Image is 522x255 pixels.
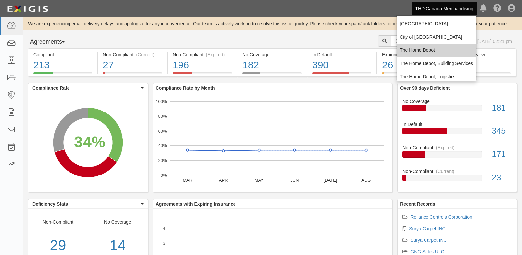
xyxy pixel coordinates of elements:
text: APR [219,178,228,183]
div: (Current) [436,168,454,175]
input: Search Agreements [391,35,460,47]
svg: A chart. [28,93,148,192]
a: [GEOGRAPHIC_DATA] [397,17,476,30]
text: MAR [183,178,192,183]
text: AUG [361,178,371,183]
a: The Home Depot [397,44,476,57]
div: 213 [33,58,92,72]
text: 20% [158,158,167,163]
div: In Default [398,121,517,128]
div: No Coverage [398,98,517,105]
span: Compliance Rate [32,85,139,91]
div: Non-Compliant (Current) [103,51,162,58]
div: (Current) [136,51,154,58]
button: Agreements [28,35,77,48]
div: Non-Compliant [398,144,517,151]
text: JUN [290,178,299,183]
a: GNG Sales ULC [410,249,444,254]
a: Surya Carpet INC [410,238,447,243]
a: Non-Compliant(Expired)196 [168,72,237,78]
text: MAY [254,178,263,183]
text: 0% [160,173,167,178]
div: 26 [382,58,441,72]
button: Deficiency Stats [28,199,148,208]
a: City of [GEOGRAPHIC_DATA] [397,30,476,44]
a: Pending Review0 [447,72,516,78]
div: 181 [487,102,517,114]
div: 345 [487,125,517,137]
div: 23 [487,172,517,184]
text: 3 [163,241,165,246]
span: Deficiency Stats [32,201,139,207]
text: 100% [156,99,167,104]
div: Compliant [33,51,92,58]
text: 4 [163,226,165,231]
a: Non-Compliant(Expired)171 [402,144,512,168]
text: [DATE] [323,178,337,183]
text: 60% [158,128,167,133]
div: Non-Compliant (Expired) [173,51,232,58]
a: The Home Depot, Building Services [397,57,476,70]
a: No Coverage181 [402,98,512,121]
b: Agreements with Expiring Insurance [156,201,236,207]
div: Non-Compliant [398,168,517,175]
b: Recent Records [400,201,435,207]
i: Help Center - Complianz [493,5,501,13]
a: Expiring Insurance26 [377,72,446,78]
text: 80% [158,114,167,119]
button: Compliance Rate [28,83,148,93]
div: 171 [487,148,517,160]
svg: A chart. [153,93,392,192]
div: As of [DATE] 02:21 pm [465,38,512,45]
div: 0 [452,58,511,72]
a: Non-Compliant(Current)23 [402,168,512,186]
div: In Default [312,51,371,58]
a: Non-Compliant(Current)27 [98,72,167,78]
a: Surya Carpet INC [409,226,445,231]
div: 390 [312,58,371,72]
div: 182 [242,58,302,72]
a: The Home Depot, Logistics [397,70,476,83]
div: 196 [173,58,232,72]
a: In Default390 [307,72,376,78]
div: 34% [74,131,105,153]
a: Reliance Controls Corporation [410,214,472,220]
a: Compliant213 [28,72,97,78]
div: Expiring Insurance [382,51,441,58]
a: THD Canada Merchandising [412,2,477,15]
b: Compliance Rate by Month [156,85,215,91]
div: 27 [103,58,162,72]
b: Over 90 days Deficient [400,85,450,91]
div: We are experiencing email delivery delays and apologize for any inconvenience. Our team is active... [23,20,522,27]
div: Pending Review [452,51,511,58]
a: No Coverage182 [237,72,307,78]
div: No Coverage [242,51,302,58]
text: 40% [158,143,167,148]
div: (Expired) [206,51,225,58]
a: In Default345 [402,121,512,144]
img: logo-5460c22ac91f19d4615b14bd174203de0afe785f0fc80cf4dbbc73dc1793850b.png [5,3,50,15]
div: (Expired) [436,144,455,151]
